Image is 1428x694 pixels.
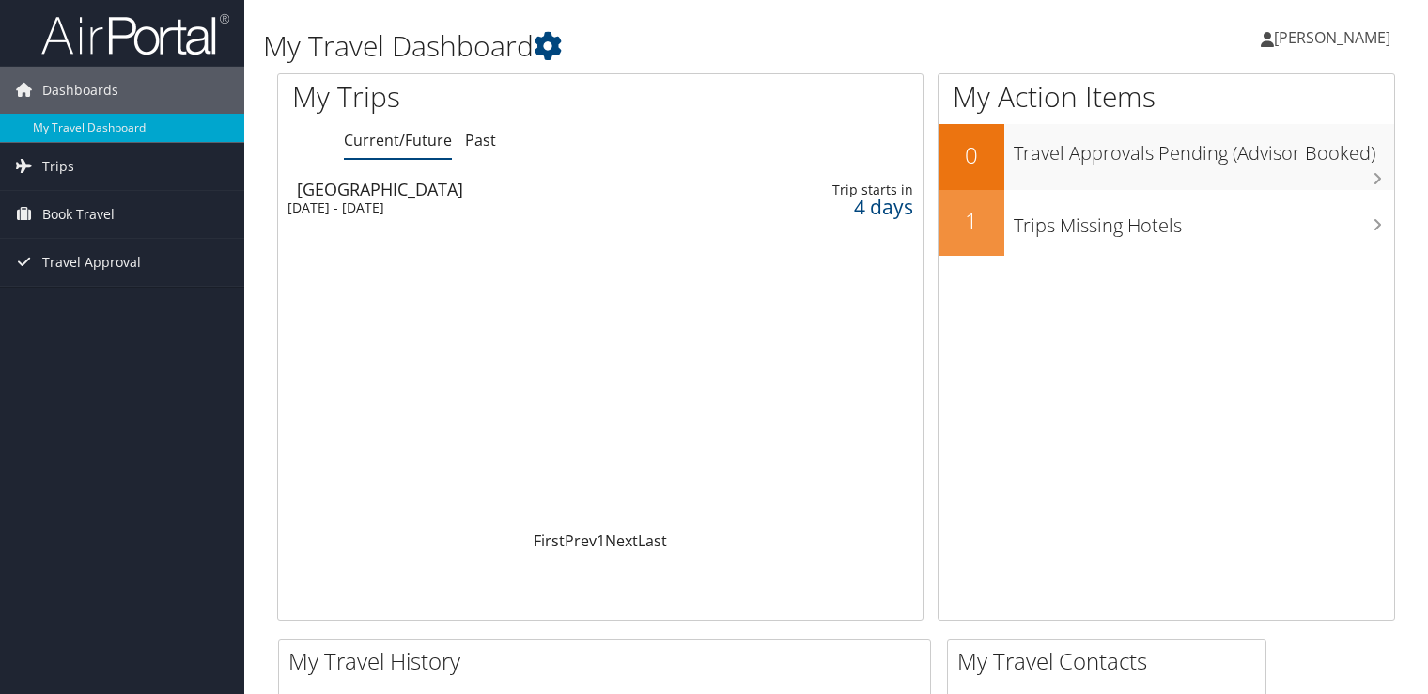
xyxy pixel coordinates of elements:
[297,181,701,197] div: [GEOGRAPHIC_DATA]
[41,12,229,56] img: airportal-logo.png
[42,67,118,114] span: Dashboards
[42,239,141,286] span: Travel Approval
[287,199,691,216] div: [DATE] - [DATE]
[957,645,1265,677] h2: My Travel Contacts
[939,205,1004,237] h2: 1
[939,124,1394,190] a: 0Travel Approvals Pending (Advisor Booked)
[565,530,597,551] a: Prev
[1274,27,1390,48] span: [PERSON_NAME]
[42,191,115,238] span: Book Travel
[939,77,1394,117] h1: My Action Items
[939,190,1394,256] a: 1Trips Missing Hotels
[605,530,638,551] a: Next
[939,139,1004,171] h2: 0
[344,130,452,150] a: Current/Future
[769,181,913,198] div: Trip starts in
[597,530,605,551] a: 1
[769,198,913,215] div: 4 days
[1261,9,1409,66] a: [PERSON_NAME]
[465,130,496,150] a: Past
[288,645,930,677] h2: My Travel History
[263,26,1027,66] h1: My Travel Dashboard
[1014,131,1394,166] h3: Travel Approvals Pending (Advisor Booked)
[292,77,640,117] h1: My Trips
[42,143,74,190] span: Trips
[534,530,565,551] a: First
[1014,203,1394,239] h3: Trips Missing Hotels
[638,530,667,551] a: Last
